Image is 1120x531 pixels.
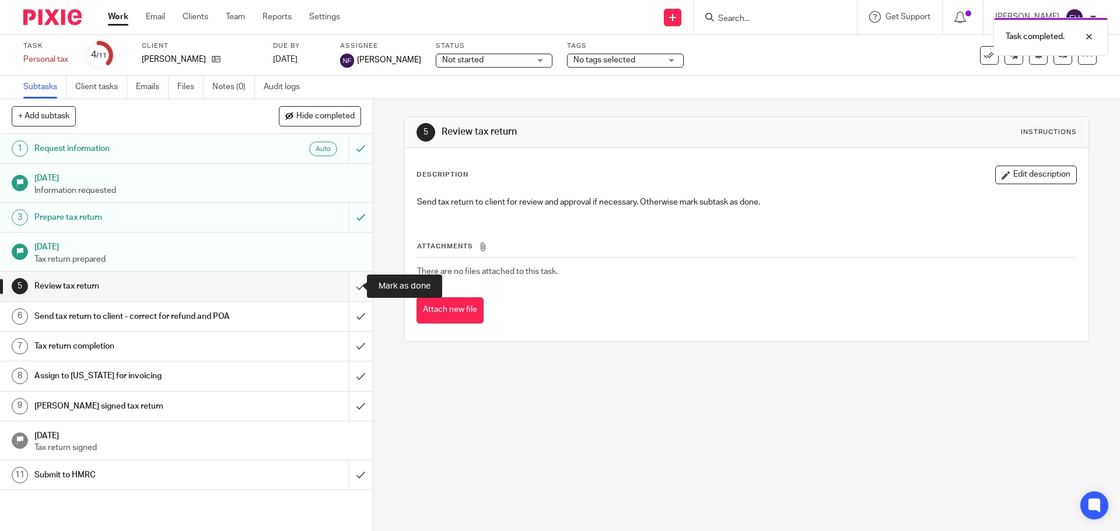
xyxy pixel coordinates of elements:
a: Subtasks [23,76,66,99]
a: Work [108,11,128,23]
a: Team [226,11,245,23]
span: Attachments [417,243,473,249]
p: Tax return signed [34,442,361,453]
span: There are no files attached to this task. [417,268,558,276]
small: /11 [96,52,107,59]
button: Attach new file [416,297,484,323]
p: Description [416,170,468,180]
label: Status [436,41,552,51]
button: Hide completed [279,106,361,126]
a: Clients [183,11,208,23]
label: Assignee [340,41,421,51]
a: Settings [309,11,340,23]
div: 8 [12,368,28,384]
span: No tags selected [573,56,635,64]
div: 9 [12,398,28,414]
h1: Send tax return to client - correct for refund and POA [34,308,236,325]
img: svg%3E [340,54,354,68]
h1: [DATE] [34,170,361,184]
div: 5 [416,123,435,142]
h1: Request information [34,140,236,157]
h1: [PERSON_NAME] signed tax return [34,398,236,415]
span: [PERSON_NAME] [357,54,421,66]
a: Notes (0) [212,76,255,99]
a: Client tasks [75,76,127,99]
label: Due by [273,41,325,51]
div: Personal tax [23,54,70,65]
label: Task [23,41,70,51]
p: Information requested [34,185,361,196]
a: Files [177,76,204,99]
h1: Assign to [US_STATE] for invoicing [34,367,236,385]
div: 11 [12,467,28,483]
a: Emails [136,76,169,99]
label: Client [142,41,258,51]
p: Task completed. [1006,31,1065,43]
div: 4 [91,48,107,62]
h1: Review tax return [442,126,772,138]
h1: [DATE] [34,427,361,442]
a: Audit logs [264,76,309,99]
a: Reports [262,11,292,23]
h1: Submit to HMRC [34,466,236,484]
div: Auto [309,142,337,156]
span: Not started [442,56,484,64]
div: 3 [12,209,28,226]
div: Instructions [1021,128,1077,137]
button: + Add subtask [12,106,76,126]
h1: [DATE] [34,238,361,253]
a: Email [146,11,165,23]
div: 7 [12,338,28,354]
span: [DATE] [273,55,297,64]
p: Tax return prepared [34,254,361,265]
h1: Tax return completion [34,337,236,355]
h1: Review tax return [34,277,236,295]
span: Hide completed [296,112,355,121]
p: Send tax return to client for review and approval if necessary. Otherwise mark subtask as done. [417,196,1076,208]
img: Pixie [23,9,82,25]
div: 6 [12,308,28,325]
div: 1 [12,140,28,157]
h1: Prepare tax return [34,209,236,226]
img: svg%3E [1065,8,1084,27]
p: [PERSON_NAME] [142,54,206,65]
div: 5 [12,278,28,294]
button: Edit description [995,166,1077,184]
